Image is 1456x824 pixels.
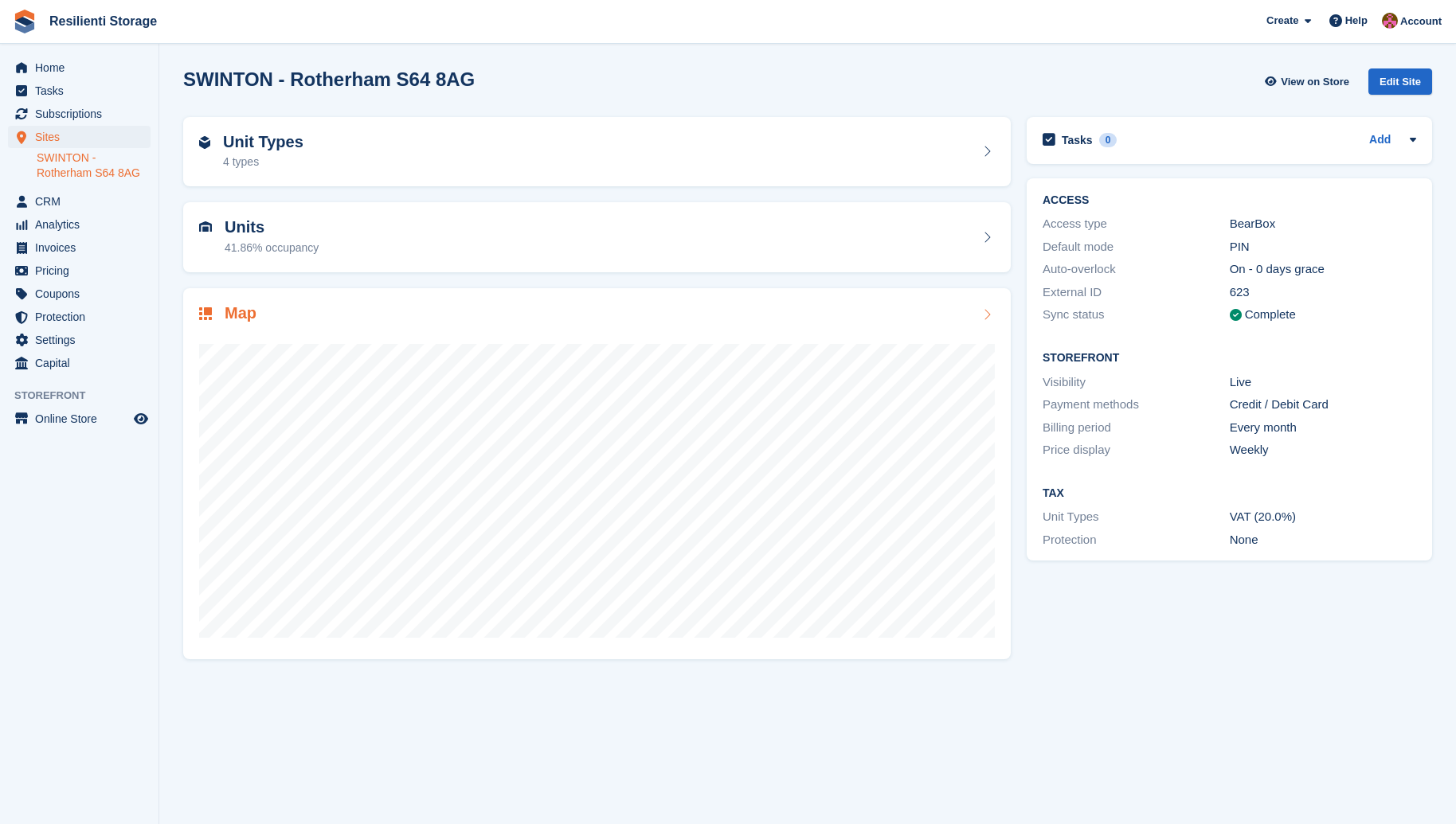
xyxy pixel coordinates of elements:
[1043,531,1230,549] div: Protection
[35,213,131,236] span: Analytics
[35,103,131,125] span: Subscriptions
[8,306,151,328] a: menu
[1043,260,1230,279] div: Auto-overlock
[223,154,303,170] div: 4 types
[35,352,131,374] span: Capital
[35,408,131,430] span: Online Store
[1043,396,1230,414] div: Payment methods
[35,57,131,79] span: Home
[1062,133,1093,147] h2: Tasks
[225,304,256,322] h2: Map
[1043,352,1416,365] h2: Storefront
[35,306,131,328] span: Protection
[1230,238,1417,256] div: PIN
[1230,260,1417,279] div: On - 0 days grace
[1382,13,1398,29] img: Kerrie Whiteley
[8,352,151,374] a: menu
[43,8,163,34] a: Resilienti Storage
[8,283,151,305] a: menu
[8,126,151,148] a: menu
[8,329,151,351] a: menu
[199,307,212,320] img: map-icn-33ee37083ee616e46c38cad1a60f524a97daa1e2b2c8c0bc3eb3415660979fc1.svg
[1230,441,1417,459] div: Weekly
[35,283,131,305] span: Coupons
[1266,13,1298,29] span: Create
[1345,13,1368,29] span: Help
[1230,215,1417,233] div: BearBox
[1043,373,1230,392] div: Visibility
[1230,419,1417,437] div: Every month
[1043,419,1230,437] div: Billing period
[1368,68,1432,95] div: Edit Site
[8,190,151,213] a: menu
[131,409,151,428] a: Preview store
[8,80,151,102] a: menu
[35,190,131,213] span: CRM
[1043,215,1230,233] div: Access type
[35,236,131,259] span: Invoices
[14,388,159,404] span: Storefront
[183,288,1011,660] a: Map
[225,218,319,236] h2: Units
[1043,508,1230,526] div: Unit Types
[1368,68,1432,101] a: Edit Site
[8,57,151,79] a: menu
[183,202,1011,272] a: Units 41.86% occupancy
[1043,441,1230,459] div: Price display
[35,80,131,102] span: Tasks
[35,329,131,351] span: Settings
[1230,396,1417,414] div: Credit / Debit Card
[1245,306,1296,324] div: Complete
[199,221,212,232] img: unit-icn-7be61d7bf1b0ce9d3e12c5938cc71ed9869f7b940bace4675aadf7bd6d80202e.svg
[1043,194,1416,207] h2: ACCESS
[1099,133,1117,147] div: 0
[183,117,1011,187] a: Unit Types 4 types
[1043,238,1230,256] div: Default mode
[1043,283,1230,302] div: External ID
[8,260,151,282] a: menu
[183,68,475,90] h2: SWINTON - Rotherham S64 8AG
[8,213,151,236] a: menu
[8,103,151,125] a: menu
[225,240,319,256] div: 41.86% occupancy
[8,408,151,430] a: menu
[8,236,151,259] a: menu
[1230,531,1417,549] div: None
[35,260,131,282] span: Pricing
[1043,306,1230,324] div: Sync status
[1400,14,1442,29] span: Account
[1230,373,1417,392] div: Live
[1230,283,1417,302] div: 623
[1281,74,1349,90] span: View on Store
[1043,487,1416,500] h2: Tax
[199,136,210,149] img: unit-type-icn-2b2737a686de81e16bb02015468b77c625bbabd49415b5ef34ead5e3b44a266d.svg
[37,150,151,181] a: SWINTON - Rotherham S64 8AG
[1369,131,1391,150] a: Add
[1230,508,1417,526] div: VAT (20.0%)
[13,10,37,33] img: stora-icon-8386f47178a22dfd0bd8f6a31ec36ba5ce8667c1dd55bd0f319d3a0aa187defe.svg
[223,133,303,151] h2: Unit Types
[35,126,131,148] span: Sites
[1262,68,1356,95] a: View on Store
